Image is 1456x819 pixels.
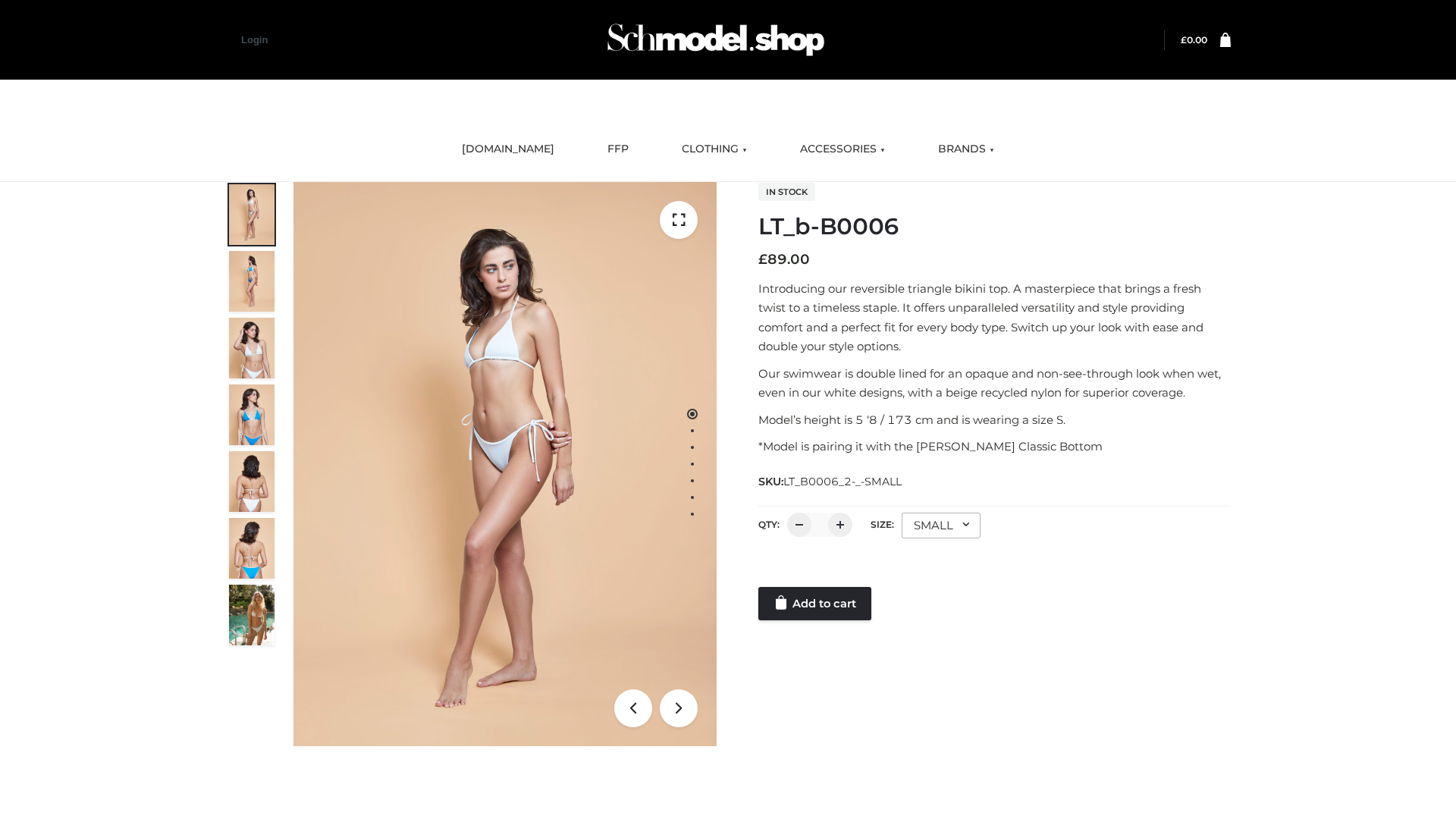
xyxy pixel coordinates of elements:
[758,279,1231,356] p: Introducing our reversible triangle bikini top. A masterpiece that brings a fresh twist to a time...
[758,183,815,201] span: In stock
[596,133,640,166] a: FFP
[758,364,1231,403] p: Our swimwear is double lined for an opaque and non-see-through look when wet, even in our white d...
[670,133,758,166] a: CLOTHING
[758,213,1231,240] h1: LT_b-B0006
[783,475,902,488] span: LT_B0006_2-_-SMALL
[758,587,871,620] a: Add to cart
[1181,34,1207,45] a: £0.00
[229,184,275,245] img: ArielClassicBikiniTop_CloudNine_AzureSky_OW114ECO_1-scaled.jpg
[758,519,780,530] label: QTY:
[902,513,981,538] div: SMALL
[758,251,767,268] span: £
[450,133,566,166] a: [DOMAIN_NAME]
[871,519,894,530] label: Size:
[758,410,1231,430] p: Model’s height is 5 ‘8 / 173 cm and is wearing a size S.
[1181,34,1207,45] bdi: 0.00
[758,437,1231,457] p: *Model is pairing it with the [PERSON_NAME] Classic Bottom
[758,472,903,491] span: SKU:
[789,133,896,166] a: ACCESSORIES
[229,518,275,579] img: ArielClassicBikiniTop_CloudNine_AzureSky_OW114ECO_8-scaled.jpg
[229,251,275,312] img: ArielClassicBikiniTop_CloudNine_AzureSky_OW114ECO_2-scaled.jpg
[229,384,275,445] img: ArielClassicBikiniTop_CloudNine_AzureSky_OW114ECO_4-scaled.jpg
[602,10,830,70] img: Schmodel Admin 964
[293,182,717,746] img: ArielClassicBikiniTop_CloudNine_AzureSky_OW114ECO_1
[229,451,275,512] img: ArielClassicBikiniTop_CloudNine_AzureSky_OW114ECO_7-scaled.jpg
[758,251,810,268] bdi: 89.00
[1181,34,1187,45] span: £
[229,318,275,378] img: ArielClassicBikiniTop_CloudNine_AzureSky_OW114ECO_3-scaled.jpg
[927,133,1006,166] a: BRANDS
[241,34,268,45] a: Login
[229,585,275,645] img: Arieltop_CloudNine_AzureSky2.jpg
